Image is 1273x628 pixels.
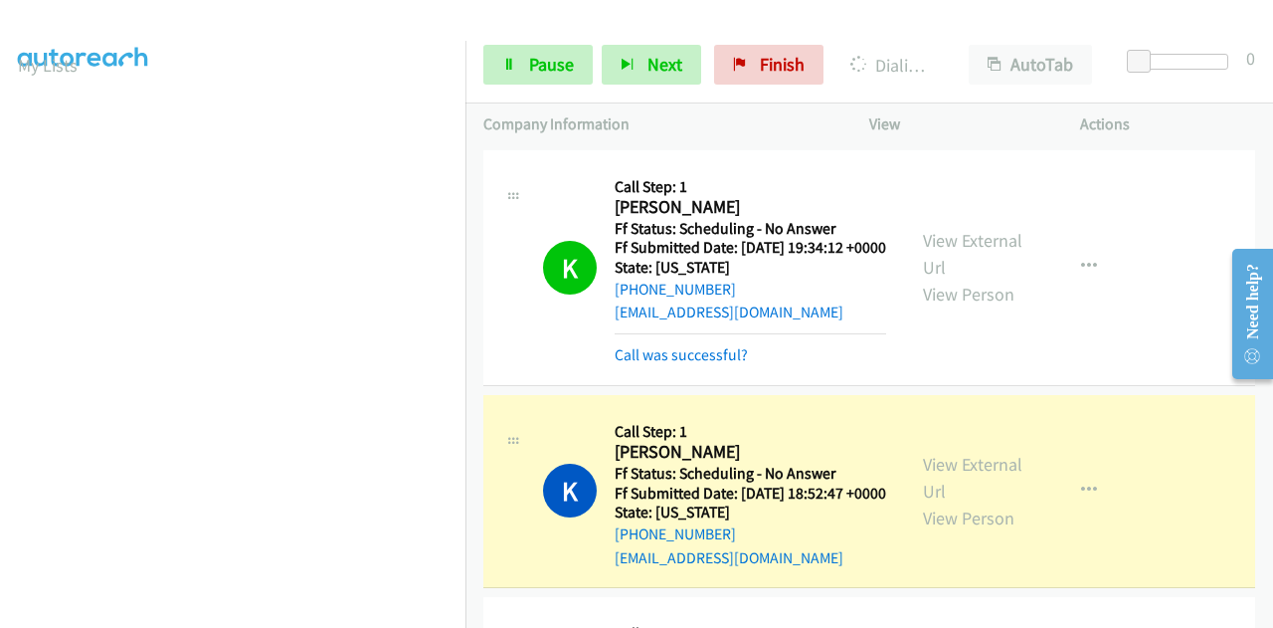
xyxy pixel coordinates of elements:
a: View Person [923,507,1014,529]
a: [EMAIL_ADDRESS][DOMAIN_NAME] [615,548,843,567]
a: Pause [483,45,593,85]
h2: [PERSON_NAME] [615,441,880,464]
p: Dialing [PERSON_NAME] [850,52,933,79]
h5: Ff Status: Scheduling - No Answer [615,219,886,239]
button: Next [602,45,701,85]
a: Call was successful? [615,345,748,364]
h5: Ff Submitted Date: [DATE] 18:52:47 +0000 [615,484,886,504]
h1: K [543,241,597,295]
a: View External Url [923,453,1022,503]
a: View Person [923,283,1014,306]
a: [PHONE_NUMBER] [615,524,736,543]
h5: Call Step: 1 [615,177,886,197]
h1: K [543,464,597,518]
span: Finish [760,53,805,76]
h5: Call Step: 1 [615,422,886,442]
a: [EMAIL_ADDRESS][DOMAIN_NAME] [615,303,843,321]
span: Next [647,53,682,76]
div: 0 [1246,45,1255,72]
a: [PHONE_NUMBER] [615,280,736,299]
h2: [PERSON_NAME] [615,196,880,219]
h5: State: [US_STATE] [615,503,886,523]
p: Company Information [483,112,833,136]
h5: Ff Submitted Date: [DATE] 19:34:12 +0000 [615,238,886,258]
span: Pause [529,53,574,76]
p: View [869,112,1044,136]
p: Actions [1080,112,1255,136]
h5: Ff Status: Scheduling - No Answer [615,464,886,484]
a: My Lists [18,54,78,77]
a: View External Url [923,229,1022,279]
a: Finish [714,45,823,85]
iframe: Resource Center [1216,235,1273,393]
button: AutoTab [969,45,1092,85]
h5: State: [US_STATE] [615,258,886,278]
